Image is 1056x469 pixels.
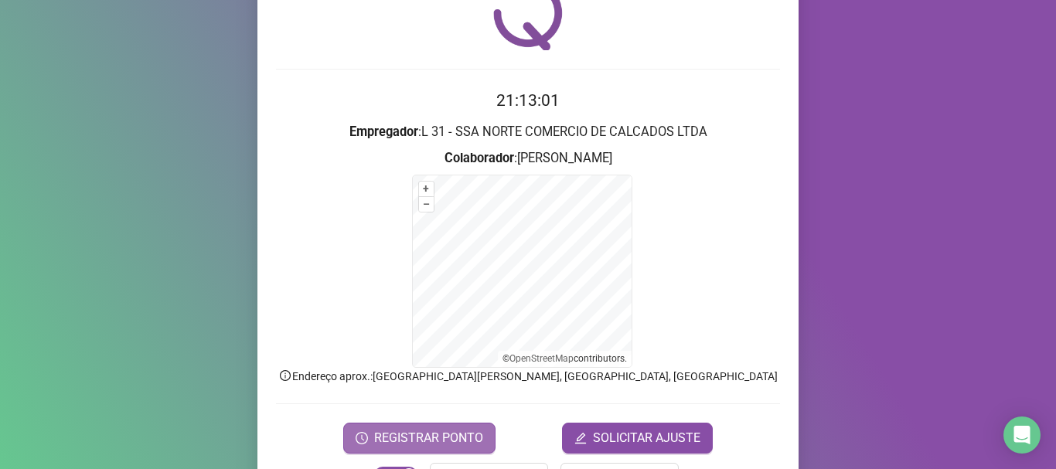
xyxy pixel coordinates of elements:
[562,423,713,454] button: editSOLICITAR AJUSTE
[276,148,780,168] h3: : [PERSON_NAME]
[374,429,483,447] span: REGISTRAR PONTO
[502,353,627,364] li: © contributors.
[276,122,780,142] h3: : L 31 - SSA NORTE COMERCIO DE CALCADOS LTDA
[509,353,574,364] a: OpenStreetMap
[419,197,434,212] button: –
[419,182,434,196] button: +
[349,124,418,139] strong: Empregador
[496,91,560,110] time: 21:13:01
[278,369,292,382] span: info-circle
[356,432,368,444] span: clock-circle
[343,423,496,454] button: REGISTRAR PONTO
[445,151,514,165] strong: Colaborador
[593,429,700,447] span: SOLICITAR AJUSTE
[276,368,780,385] p: Endereço aprox. : [GEOGRAPHIC_DATA][PERSON_NAME], [GEOGRAPHIC_DATA], [GEOGRAPHIC_DATA]
[1003,416,1041,454] div: Open Intercom Messenger
[574,432,587,444] span: edit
